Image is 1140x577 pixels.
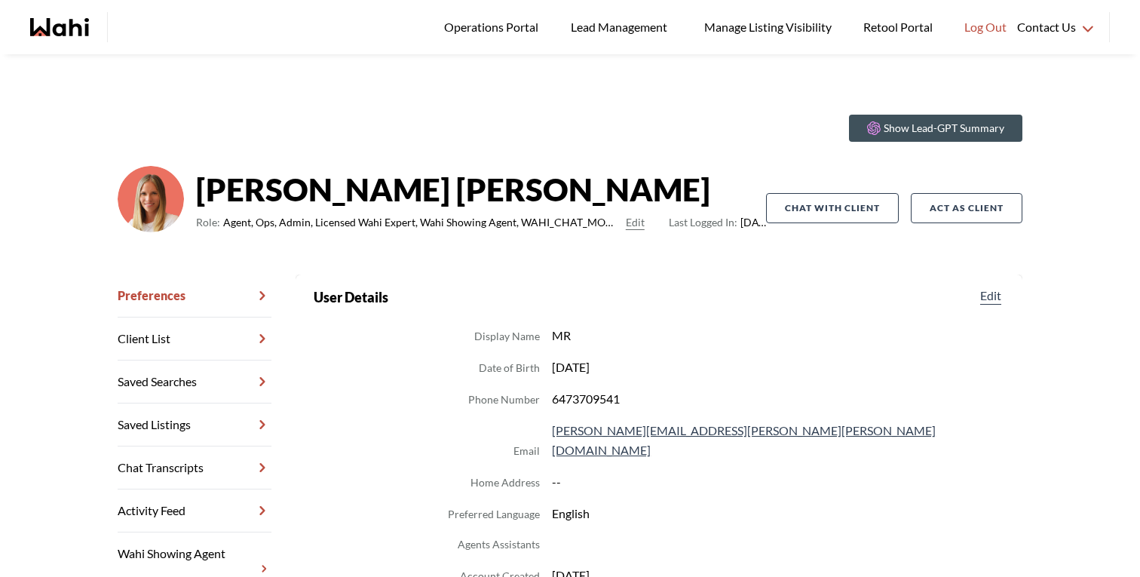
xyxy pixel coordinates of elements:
button: Edit [977,287,1004,305]
img: 0f07b375cde2b3f9.png [118,166,184,232]
a: Chat Transcripts [118,447,271,490]
a: Client List [118,318,271,361]
dt: Date of Birth [479,359,540,377]
span: Manage Listing Visibility [700,17,836,37]
span: [DATE] [669,213,766,232]
button: Act as Client [911,193,1022,223]
a: Activity Feed [118,490,271,532]
p: Show Lead-GPT Summary [884,121,1004,136]
span: Log Out [964,17,1007,37]
dd: English [552,504,1004,523]
button: Chat with client [766,193,899,223]
dt: Preferred Language [448,505,540,523]
dt: Email [513,442,540,460]
dd: MR [552,326,1004,345]
button: Edit [626,213,645,232]
dd: [PERSON_NAME][EMAIL_ADDRESS][PERSON_NAME][PERSON_NAME][DOMAIN_NAME] [552,421,1004,460]
strong: [PERSON_NAME] [PERSON_NAME] [196,167,766,212]
h2: User Details [314,287,388,308]
dd: -- [552,472,1004,492]
a: Wahi homepage [30,18,89,36]
dt: Agents Assistants [458,536,540,554]
dd: [DATE] [552,358,1004,377]
span: Lead Management [571,17,673,37]
dd: 6473709541 [552,389,1004,409]
a: Saved Listings [118,404,271,447]
a: Preferences [118,275,271,318]
span: Last Logged In: [669,216,737,229]
dt: Phone Number [468,391,540,409]
span: Retool Portal [863,17,937,37]
dt: Display Name [474,327,540,345]
a: Saved Searches [118,361,271,404]
span: Agent, Ops, Admin, Licensed Wahi Expert, Wahi Showing Agent, WAHI_CHAT_MODERATOR [223,213,620,232]
span: Operations Portal [444,17,544,37]
span: Role: [196,213,220,232]
button: Show Lead-GPT Summary [849,115,1022,142]
dt: Home Address [470,474,540,492]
